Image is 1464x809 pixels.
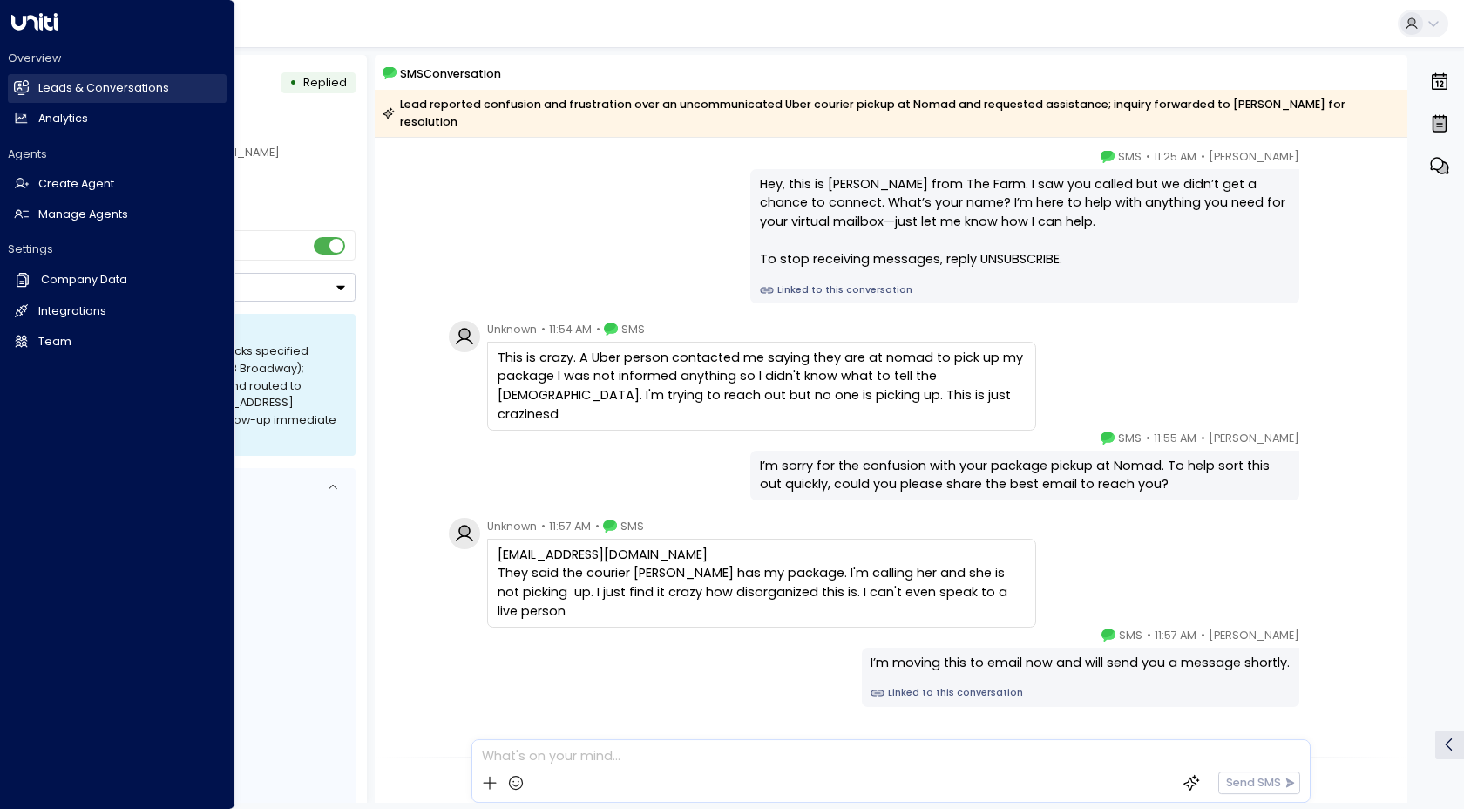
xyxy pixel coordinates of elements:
[8,51,227,66] h2: Overview
[498,349,1026,424] div: This is crazy. A Uber person contacted me saying they are at nomad to pick up my package I was no...
[1147,627,1151,644] span: •
[760,457,1290,494] div: I’m sorry for the confusion with your package pickup at Nomad. To help sort this out quickly, cou...
[760,175,1290,269] div: Hey, this is [PERSON_NAME] from The Farm. I saw you called but we didn’t get a chance to connect....
[38,303,106,320] h2: Integrations
[8,328,227,357] a: Team
[487,518,537,535] span: Unknown
[1306,148,1338,180] img: 5_headshot.jpg
[383,96,1398,131] div: Lead reported confusion and frustration over an uncommunicated Uber courier pickup at Nomad and r...
[871,686,1290,700] a: Linked to this conversation
[1146,148,1150,166] span: •
[1154,148,1196,166] span: 11:25 AM
[1155,627,1196,644] span: 11:57 AM
[8,74,227,103] a: Leads & Conversations
[760,283,1290,297] a: Linked to this conversation
[1201,148,1205,166] span: •
[38,176,114,193] h2: Create Agent
[289,69,297,97] div: •
[8,105,227,133] a: Analytics
[871,654,1290,673] div: I’m moving this to email now and will send you a message shortly.
[1201,430,1205,447] span: •
[8,146,227,162] h2: Agents
[549,321,592,338] span: 11:54 AM
[1118,148,1142,166] span: SMS
[498,546,1026,621] div: [EMAIL_ADDRESS][DOMAIN_NAME] They said the courier [PERSON_NAME] has my package. I'm calling her ...
[595,518,600,535] span: •
[1306,430,1338,461] img: 5_headshot.jpg
[541,518,546,535] span: •
[38,111,88,127] h2: Analytics
[41,272,127,289] h2: Company Data
[1118,430,1142,447] span: SMS
[8,297,227,326] a: Integrations
[8,170,227,199] a: Create Agent
[1209,430,1299,447] span: [PERSON_NAME]
[1154,430,1196,447] span: 11:55 AM
[38,80,169,97] h2: Leads & Conversations
[1119,627,1142,644] span: SMS
[38,207,128,223] h2: Manage Agents
[303,75,347,90] span: Replied
[549,518,591,535] span: 11:57 AM
[8,201,227,229] a: Manage Agents
[620,518,644,535] span: SMS
[1209,148,1299,166] span: [PERSON_NAME]
[487,321,537,338] span: Unknown
[400,65,501,83] span: SMS Conversation
[1306,627,1338,658] img: 5_headshot.jpg
[8,241,227,257] h2: Settings
[596,321,600,338] span: •
[1209,627,1299,644] span: [PERSON_NAME]
[1201,627,1205,644] span: •
[8,265,227,295] a: Company Data
[621,321,645,338] span: SMS
[541,321,546,338] span: •
[38,334,71,350] h2: Team
[1146,430,1150,447] span: •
